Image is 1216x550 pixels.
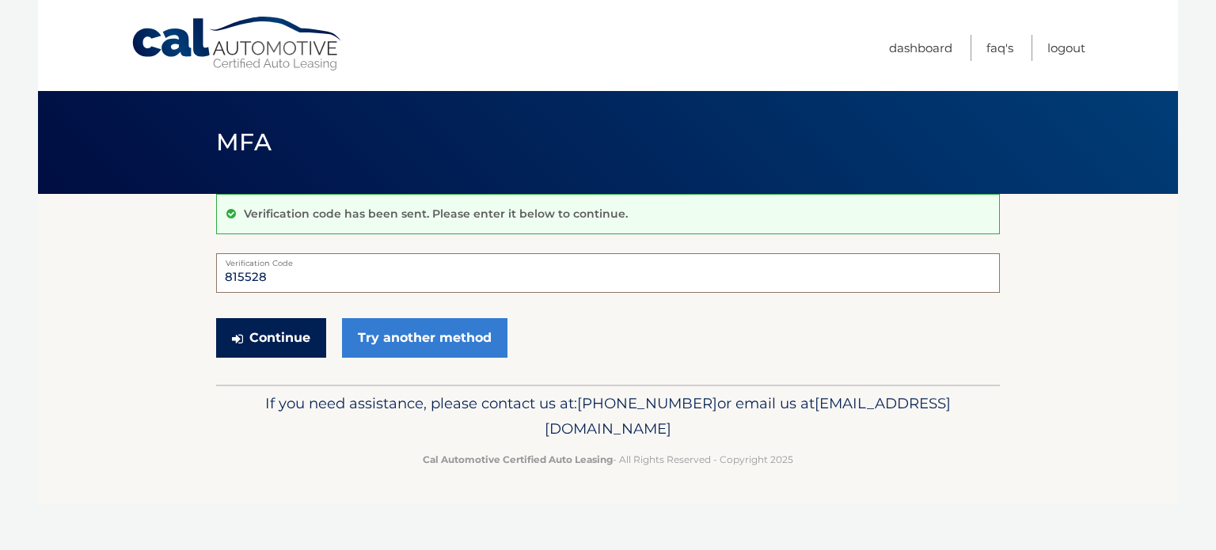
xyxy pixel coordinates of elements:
[216,318,326,358] button: Continue
[226,391,990,442] p: If you need assistance, please contact us at: or email us at
[545,394,951,438] span: [EMAIL_ADDRESS][DOMAIN_NAME]
[423,453,613,465] strong: Cal Automotive Certified Auto Leasing
[216,127,272,157] span: MFA
[986,35,1013,61] a: FAQ's
[889,35,952,61] a: Dashboard
[342,318,507,358] a: Try another method
[244,207,628,221] p: Verification code has been sent. Please enter it below to continue.
[577,394,717,412] span: [PHONE_NUMBER]
[216,253,1000,293] input: Verification Code
[1047,35,1085,61] a: Logout
[216,253,1000,266] label: Verification Code
[226,451,990,468] p: - All Rights Reserved - Copyright 2025
[131,16,344,72] a: Cal Automotive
